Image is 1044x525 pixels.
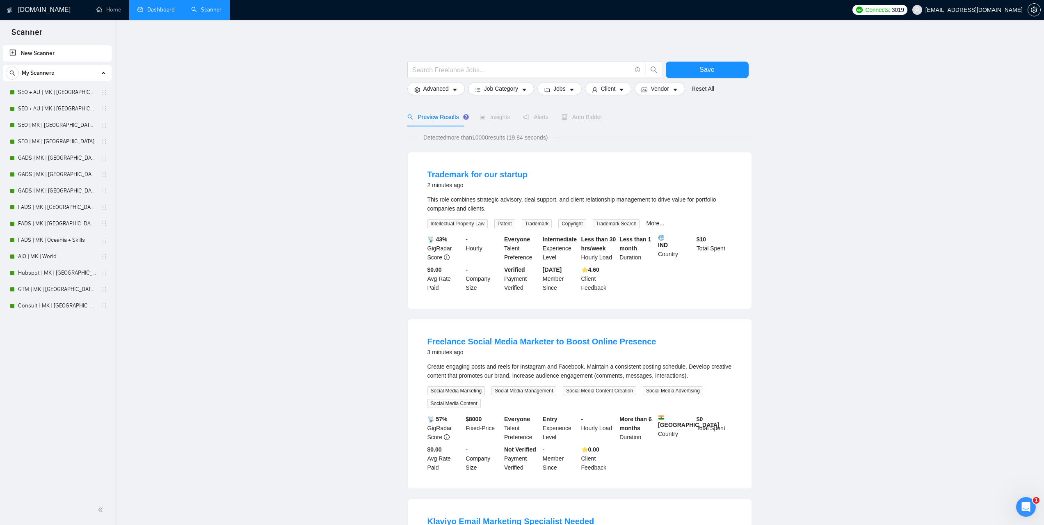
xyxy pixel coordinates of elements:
span: holder [101,138,107,145]
b: $0.00 [427,446,442,453]
b: Less than 30 hrs/week [581,236,616,252]
span: setting [1028,7,1040,13]
span: Trademark [522,219,552,228]
span: My Scanners [22,65,54,81]
button: userClientcaret-down [585,82,632,95]
a: FADS | MK | [GEOGRAPHIC_DATA] | Titles [18,199,96,216]
a: SEO + AU | MK | [GEOGRAPHIC_DATA] | Titles [18,84,96,101]
button: settingAdvancedcaret-down [407,82,465,95]
a: GADS | MK | [GEOGRAPHIC_DATA] [18,166,96,183]
div: 2 minutes ago [427,180,528,190]
b: ⭐️ 4.60 [581,266,599,273]
a: homeHome [96,6,121,13]
b: Entry [543,416,557,422]
span: Social Media Advertising [643,386,703,395]
span: setting [414,87,420,93]
button: idcardVendorcaret-down [635,82,685,95]
a: GTM | MK | [GEOGRAPHIC_DATA] + Skills [18,281,96,298]
span: Copyright [558,219,586,228]
b: $ 8000 [466,416,482,422]
button: search [646,62,662,78]
a: Freelance Social Media Marketer to Boost Online Presence [427,337,656,346]
span: Detected more than 10000 results (19.84 seconds) [418,133,554,142]
span: user [592,87,598,93]
span: notification [523,114,529,120]
div: Payment Verified [503,445,541,472]
b: IND [658,235,693,248]
span: Social Media Management [491,386,556,395]
a: SEO | MK | [GEOGRAPHIC_DATA] | Titles [18,117,96,133]
span: info-circle [635,67,640,73]
b: 📡 43% [427,236,448,243]
span: holder [101,105,107,112]
span: holder [101,286,107,293]
span: Advanced [423,84,449,93]
b: - [543,446,545,453]
img: logo [7,4,13,17]
b: ⭐️ 0.00 [581,446,599,453]
div: Hourly Load [580,235,618,262]
span: 3019 [892,5,904,14]
div: GigRadar Score [426,235,464,262]
div: Client Feedback [580,445,618,472]
span: Auto Bidder [562,114,602,120]
div: Duration [618,415,656,442]
button: barsJob Categorycaret-down [468,82,534,95]
span: area-chart [480,114,485,120]
span: idcard [642,87,647,93]
img: upwork-logo.png [856,7,863,13]
span: Client [601,84,616,93]
div: Avg Rate Paid [426,445,464,472]
div: Member Since [541,445,580,472]
b: [DATE] [543,266,562,273]
div: 3 minutes ago [427,347,656,357]
div: Company Size [464,265,503,292]
a: Hubspot | MK | [GEOGRAPHIC_DATA] | + Skills [18,265,96,281]
button: folderJobscaret-down [537,82,582,95]
li: My Scanners [3,65,112,314]
span: holder [101,270,107,276]
span: caret-down [521,87,527,93]
div: Talent Preference [503,415,541,442]
span: Preview Results [407,114,466,120]
b: - [581,416,583,422]
span: Social Media Content [427,399,481,408]
a: setting [1028,7,1041,13]
span: Save [699,64,714,75]
iframe: Intercom live chat [1016,497,1036,517]
li: New Scanner [3,45,112,62]
b: - [466,236,468,243]
span: Jobs [553,84,566,93]
input: Search Freelance Jobs... [412,65,631,75]
span: info-circle [444,254,450,260]
b: $ 10 [697,236,706,243]
span: Vendor [651,84,669,93]
div: Country [656,235,695,262]
a: GADS | MK | [GEOGRAPHIC_DATA] + Skills [18,183,96,199]
span: 1 [1033,497,1039,504]
span: Insights [480,114,510,120]
div: Country [656,415,695,442]
span: holder [101,89,107,96]
div: Talent Preference [503,235,541,262]
span: Intellectual Property Law [427,219,488,228]
span: holder [101,220,107,227]
span: caret-down [619,87,624,93]
span: Social Media Content Creation [563,386,636,395]
a: FADS | MK | Oceania + Skills [18,232,96,248]
div: Experience Level [541,235,580,262]
div: Experience Level [541,415,580,442]
img: 🌐 [658,235,664,241]
span: holder [101,303,107,309]
div: Fixed-Price [464,415,503,442]
b: Everyone [504,416,530,422]
b: [GEOGRAPHIC_DATA] [658,415,720,428]
span: holder [101,253,107,260]
b: $0.00 [427,266,442,273]
span: caret-down [569,87,575,93]
a: dashboardDashboard [137,6,175,13]
span: info-circle [444,434,450,440]
a: More... [646,220,664,227]
span: Scanner [5,26,49,44]
span: caret-down [672,87,678,93]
